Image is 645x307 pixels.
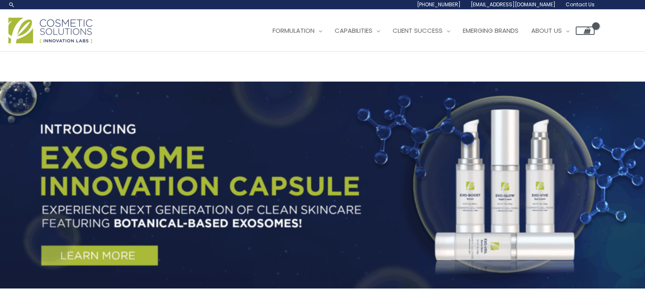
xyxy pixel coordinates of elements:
[576,26,595,35] a: View Shopping Cart, empty
[393,26,443,35] span: Client Success
[8,18,92,43] img: Cosmetic Solutions Logo
[525,18,576,43] a: About Us
[335,26,372,35] span: Capabilities
[266,18,328,43] a: Formulation
[531,26,562,35] span: About Us
[328,18,386,43] a: Capabilities
[386,18,456,43] a: Client Success
[463,26,519,35] span: Emerging Brands
[417,1,461,8] span: [PHONE_NUMBER]
[471,1,556,8] span: [EMAIL_ADDRESS][DOMAIN_NAME]
[456,18,525,43] a: Emerging Brands
[566,1,595,8] span: Contact Us
[273,26,315,35] span: Formulation
[260,18,595,43] nav: Site Navigation
[8,1,15,8] a: Search icon link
